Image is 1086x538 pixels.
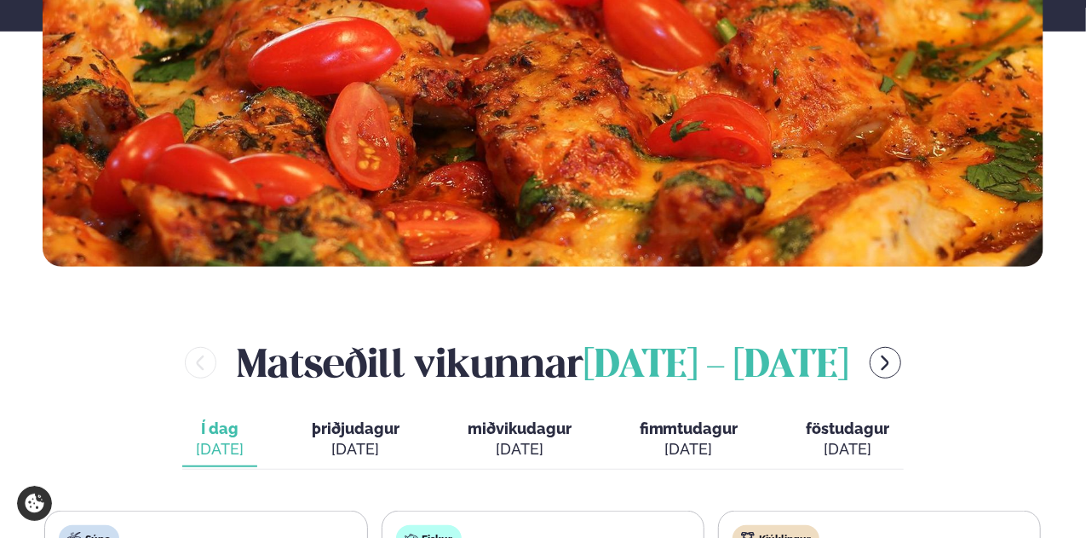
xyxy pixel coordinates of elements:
div: [DATE] [468,439,572,460]
a: Cookie settings [17,486,52,521]
button: þriðjudagur [DATE] [298,412,413,468]
button: Í dag [DATE] [182,412,257,468]
span: þriðjudagur [312,419,399,437]
div: [DATE] [196,439,244,460]
span: [DATE] - [DATE] [583,348,849,385]
span: fimmtudagur [640,419,738,437]
button: menu-btn-left [185,347,216,379]
span: föstudagur [807,419,890,437]
h2: Matseðill vikunnar [237,335,849,390]
button: menu-btn-right [870,347,901,379]
div: [DATE] [312,439,399,460]
button: fimmtudagur [DATE] [626,412,752,468]
button: föstudagur [DATE] [793,412,904,468]
span: Í dag [196,419,244,439]
div: [DATE] [807,439,890,460]
div: [DATE] [640,439,738,460]
button: miðvikudagur [DATE] [454,412,585,468]
span: miðvikudagur [468,419,572,437]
